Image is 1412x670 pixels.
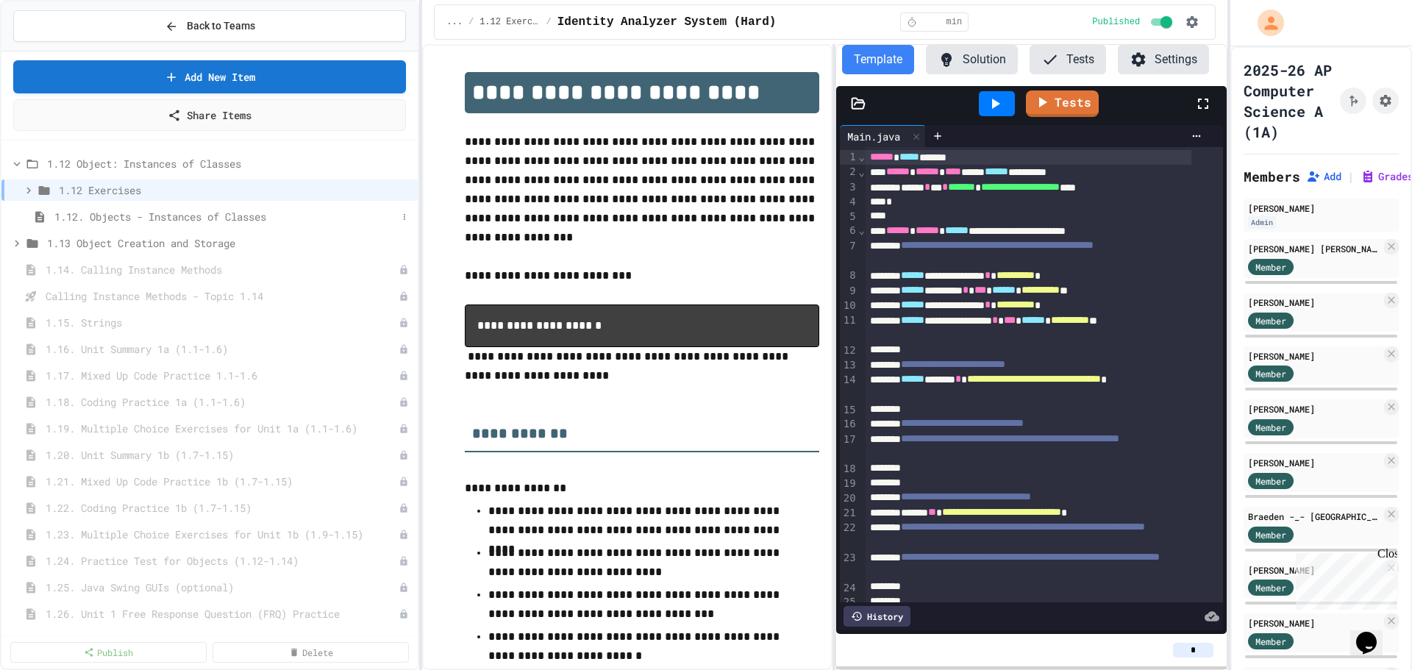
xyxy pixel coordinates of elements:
div: 14 [840,373,858,403]
div: 25 [840,595,858,610]
div: 3 [840,180,858,195]
a: Delete [213,642,409,663]
div: Main.java [840,125,926,147]
div: 24 [840,581,858,596]
div: [PERSON_NAME] [1248,616,1381,630]
div: Chat with us now!Close [6,6,101,93]
div: [PERSON_NAME] [1248,563,1381,577]
span: 1.25. Java Swing GUIs (optional) [46,580,399,595]
div: Unpublished [399,371,409,381]
span: 1.13 Object Creation and Storage [47,235,412,251]
span: / [546,16,551,28]
span: Fold line [858,224,866,236]
div: Unpublished [399,397,409,407]
h2: Members [1244,166,1300,187]
div: [PERSON_NAME] [1248,349,1381,363]
span: 1.17. Mixed Up Code Practice 1.1-1.6 [46,368,399,383]
div: 16 [840,417,858,432]
span: min [946,16,963,28]
a: Publish [10,642,207,663]
iframe: chat widget [1350,611,1397,655]
div: 11 [840,313,858,343]
div: [PERSON_NAME] [1248,202,1394,215]
div: Unpublished [399,318,409,328]
div: 19 [840,477,858,491]
div: Unpublished [399,503,409,513]
button: Back to Teams [13,10,406,42]
div: [PERSON_NAME] [1248,296,1381,309]
button: Add [1306,169,1341,184]
div: 17 [840,432,858,463]
span: 1.14. Calling Instance Methods [46,262,399,277]
span: Member [1255,635,1286,648]
div: 12 [840,343,858,358]
span: Fold line [858,166,866,178]
div: Unpublished [399,609,409,619]
span: Member [1255,260,1286,274]
div: 7 [840,239,858,269]
div: 22 [840,521,858,551]
div: Braeden -_- [GEOGRAPHIC_DATA] [1248,510,1381,523]
span: | [1347,168,1355,185]
span: 1.22. Coding Practice 1b (1.7-1.15) [46,500,399,516]
div: Admin [1248,216,1276,229]
div: Unpublished [399,450,409,460]
button: Tests [1030,45,1106,74]
span: 1.15. Strings [46,315,399,330]
span: 1.12 Object: Instances of Classes [47,156,412,171]
span: Published [1092,16,1140,28]
span: Back to Teams [187,18,255,34]
span: Member [1255,367,1286,380]
div: 18 [840,462,858,477]
div: [PERSON_NAME] [PERSON_NAME] [1248,242,1381,255]
span: Identity Analyzer System (Hard) [557,13,777,31]
div: [PERSON_NAME] [1248,456,1381,469]
div: Unpublished [399,291,409,302]
span: 1.23. Multiple Choice Exercises for Unit 1b (1.9-1.15) [46,527,399,542]
div: Unpublished [399,530,409,540]
div: 13 [840,358,858,373]
div: 9 [840,284,858,299]
button: Solution [926,45,1018,74]
a: Add New Item [13,60,406,93]
span: 1.20. Unit Summary 1b (1.7-1.15) [46,447,399,463]
span: 1.19. Multiple Choice Exercises for Unit 1a (1.1-1.6) [46,421,399,436]
span: 1.21. Mixed Up Code Practice 1b (1.7-1.15) [46,474,399,489]
div: My Account [1242,6,1288,40]
span: Member [1255,421,1286,434]
h1: 2025-26 AP Computer Science A (1A) [1244,60,1334,142]
span: Fold line [858,151,866,163]
div: Main.java [840,129,908,144]
div: Unpublished [399,556,409,566]
span: ... [446,16,463,28]
button: More options [397,210,412,224]
button: Click to see fork details [1340,88,1366,114]
div: 4 [840,195,858,210]
span: 1.12 Exercises [479,16,540,28]
button: Assignment Settings [1372,88,1399,114]
a: Tests [1026,90,1099,117]
span: 1.12 Exercises [59,182,412,198]
div: 23 [840,551,858,581]
div: Unpublished [399,344,409,354]
div: 10 [840,299,858,313]
div: 6 [840,224,858,238]
span: Member [1255,581,1286,594]
div: 8 [840,268,858,283]
span: Member [1255,528,1286,541]
span: 1.18. Coding Practice 1a (1.1-1.6) [46,394,399,410]
button: Template [842,45,914,74]
button: Settings [1118,45,1209,74]
span: / [468,16,474,28]
span: 1.24. Practice Test for Objects (1.12-1.14) [46,553,399,569]
a: Share Items [13,99,406,131]
div: 5 [840,210,858,224]
div: 1 [840,150,858,165]
span: Member [1255,474,1286,488]
div: 15 [840,403,858,418]
div: [PERSON_NAME] [1248,402,1381,416]
div: History [844,606,910,627]
div: 20 [840,491,858,506]
div: Unpublished [399,265,409,275]
span: Calling Instance Methods - Topic 1.14 [46,288,399,304]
